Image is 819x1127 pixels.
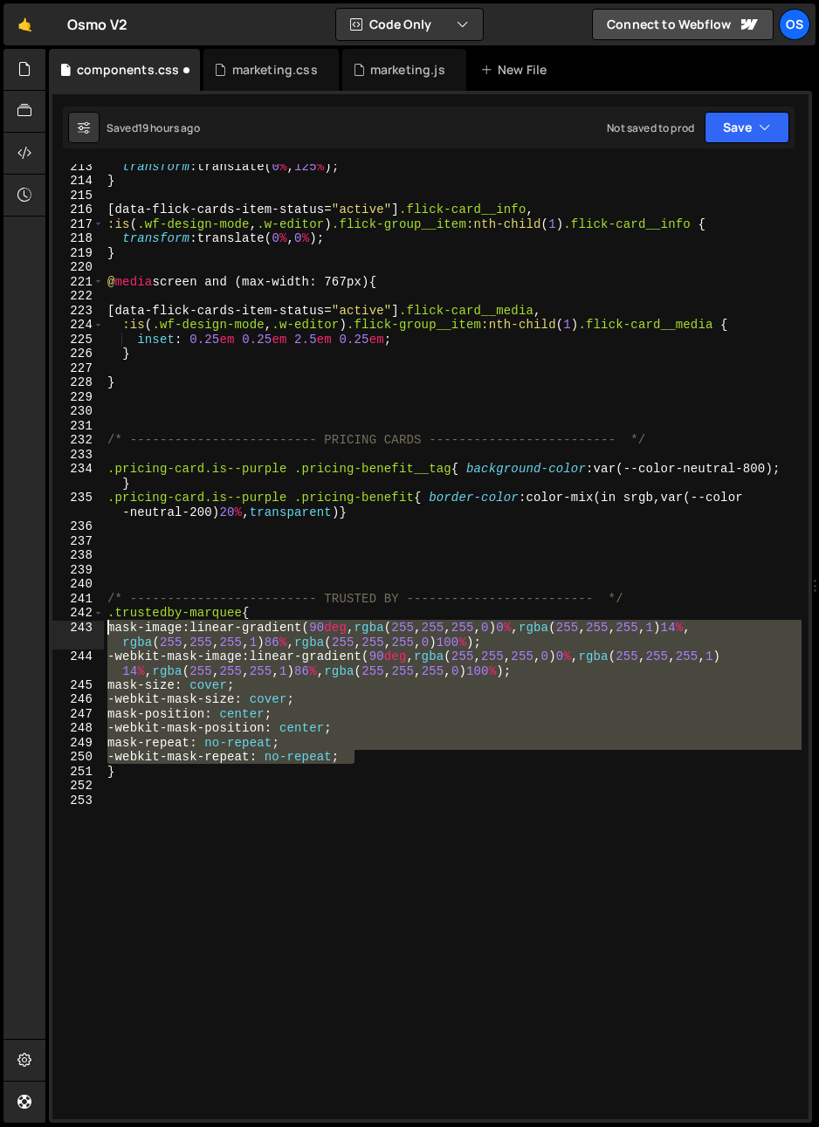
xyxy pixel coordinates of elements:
div: Osmo V2 [67,14,127,35]
div: 230 [52,404,104,419]
div: 232 [52,433,104,448]
button: Code Only [336,9,483,40]
div: 227 [52,361,104,376]
div: 217 [52,217,104,232]
button: Save [705,112,789,143]
div: 239 [52,563,104,578]
div: 219 [52,246,104,261]
div: 237 [52,534,104,549]
div: 223 [52,304,104,319]
div: 224 [52,318,104,333]
div: marketing.css [232,61,318,79]
a: 🤙 [3,3,46,45]
div: Saved [107,120,200,135]
div: marketing.js [370,61,445,79]
div: 249 [52,736,104,751]
div: 238 [52,548,104,563]
div: 231 [52,419,104,434]
div: 252 [52,779,104,794]
div: 253 [52,794,104,808]
div: components.css [77,61,179,79]
a: Connect to Webflow [592,9,774,40]
a: Os [779,9,810,40]
div: 250 [52,750,104,765]
div: 215 [52,189,104,203]
div: 242 [52,606,104,621]
div: Not saved to prod [607,120,694,135]
div: 244 [52,649,104,678]
div: 241 [52,592,104,607]
div: 225 [52,333,104,347]
div: 216 [52,203,104,217]
div: 247 [52,707,104,722]
div: 233 [52,448,104,463]
div: 218 [52,231,104,246]
div: New File [480,61,554,79]
div: 246 [52,692,104,707]
div: 236 [52,519,104,534]
div: 228 [52,375,104,390]
div: 234 [52,462,104,491]
div: 214 [52,174,104,189]
div: 243 [52,621,104,649]
div: 226 [52,347,104,361]
div: 245 [52,678,104,693]
div: 235 [52,491,104,519]
div: 229 [52,390,104,405]
div: 221 [52,275,104,290]
div: 213 [52,160,104,175]
div: 222 [52,289,104,304]
div: 19 hours ago [138,120,200,135]
div: 251 [52,765,104,780]
div: 240 [52,577,104,592]
div: 220 [52,260,104,275]
div: 248 [52,721,104,736]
